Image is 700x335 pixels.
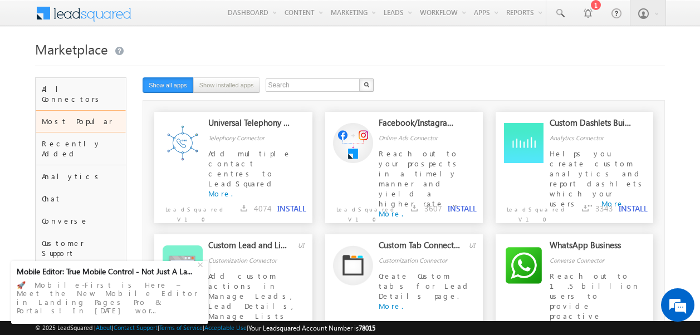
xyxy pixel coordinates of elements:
[36,165,126,188] div: Analytics
[36,188,126,210] div: Chat
[333,245,373,286] img: Alternate Logo
[379,240,460,255] div: Custom Tab Connector
[208,189,233,198] a: More.
[163,245,203,285] img: Alternate Logo
[595,203,613,214] span: 3343
[504,245,544,285] img: Alternate Logo
[208,149,291,188] span: Add multiple contact centres to LeadSquared
[208,271,298,331] span: Add custom actions in Manage Leads, Lead Details, Manage Lists pages.
[154,199,218,224] p: LeadSquared V1.0
[496,199,559,224] p: LeadSquared V1.0
[36,132,126,165] div: Recently Added
[35,323,375,333] span: © 2025 LeadSquared | | | | |
[114,324,158,331] a: Contact Support
[36,78,126,110] div: All Connectors
[241,205,247,211] img: downloads
[582,205,589,211] img: downloads
[208,240,290,255] div: Custom Lead and List Actions
[36,232,126,264] div: Customer Support
[277,204,306,214] button: INSTALL
[17,277,203,318] div: 🚀 Mobile-First is Here – Meet the New Mobile Editor in Landing Pages Pro & Portals! In [DATE] wor...
[159,324,203,331] a: Terms of Service
[359,324,375,332] span: 78015
[254,203,272,214] span: 4074
[143,77,193,93] button: Show all apps
[208,117,290,133] div: Universal Telephony Connector
[379,149,461,208] span: Reach out to your prospects in a timely manner and yield a higher rate ...
[448,204,477,214] button: INSTALL
[195,257,208,270] div: +
[379,301,403,311] a: More.
[379,271,472,300] span: Create Custom tabs for Lead Details page.
[36,210,126,232] div: Converse
[411,205,418,211] img: downloads
[550,240,631,255] div: WhatsApp Business
[619,204,648,214] button: INSTALL
[17,267,196,277] div: Mobile Editor: True Mobile Control - Not Just A La...
[36,110,126,132] div: Most Popular
[550,117,631,133] div: Custom Dashlets Builder
[379,117,460,133] div: Facebook/Instagram Lead Ads
[193,77,260,93] button: Show installed apps
[504,123,544,163] img: Alternate Logo
[35,40,108,58] span: Marketplace
[364,82,369,87] img: Search
[424,203,442,214] span: 3607
[333,123,373,163] img: Alternate Logo
[96,324,112,331] a: About
[248,324,375,332] span: Your Leadsquared Account Number is
[163,123,203,163] img: Alternate Logo
[204,324,247,331] a: Acceptable Use
[325,199,389,224] p: LeadSquared V1.0
[550,149,646,208] span: Helps you create custom analytics and report dashlets which your users ...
